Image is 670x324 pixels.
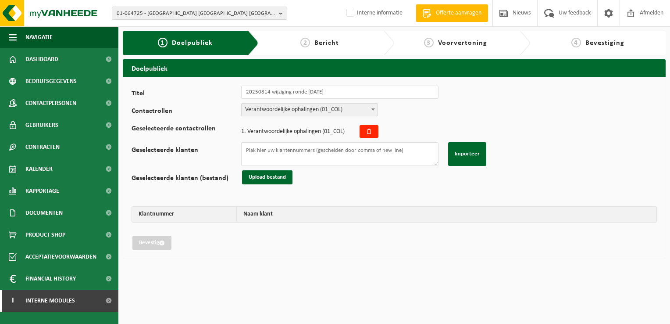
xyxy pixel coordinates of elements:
span: Voorvertoning [438,40,487,47]
label: Geselecteerde klanten (bestand) [132,175,241,184]
span: Offerte aanvragen [434,9,484,18]
span: Acceptatievoorwaarden [25,246,96,268]
span: 2 [300,38,310,47]
button: Importeer [448,142,486,166]
span: Doelpubliek [172,40,213,47]
label: Interne informatie [345,7,403,20]
span: Gebruikers [25,114,58,136]
span: Financial History [25,268,76,290]
span: Verantwoordelijke ophalingen (01_COL) [242,104,378,116]
h2: Doelpubliek [123,59,666,76]
button: 01-064725 - [GEOGRAPHIC_DATA] [GEOGRAPHIC_DATA] [GEOGRAPHIC_DATA] - 1760 STRIJTEM, [STREET_ADDRESS] [112,7,287,20]
span: Contracten [25,136,60,158]
label: Geselecteerde klanten [132,147,241,166]
button: Bevestig [132,236,171,250]
span: Contactpersonen [25,92,76,114]
span: . Verantwoordelijke ophalingen (01_COL) [241,129,345,135]
span: Documenten [25,202,63,224]
span: Bevestiging [585,40,624,47]
th: Naam klant [237,207,656,222]
span: 4 [571,38,581,47]
span: 3 [424,38,434,47]
span: 1 [241,128,244,135]
span: Interne modules [25,290,75,312]
span: I [9,290,17,312]
span: Rapportage [25,180,59,202]
span: Product Shop [25,224,65,246]
span: Verantwoordelijke ophalingen (01_COL) [241,103,378,116]
span: Navigatie [25,26,53,48]
span: Bericht [314,40,339,47]
label: Geselecteerde contactrollen [132,125,241,138]
span: Kalender [25,158,53,180]
span: 01-064725 - [GEOGRAPHIC_DATA] [GEOGRAPHIC_DATA] [GEOGRAPHIC_DATA] - 1760 STRIJTEM, [STREET_ADDRESS] [117,7,275,20]
label: Titel [132,90,241,99]
span: Dashboard [25,48,58,70]
label: Contactrollen [132,108,241,116]
th: Klantnummer [132,207,237,222]
span: 1 [158,38,167,47]
a: Offerte aanvragen [416,4,488,22]
button: Upload bestand [242,170,292,184]
span: Bedrijfsgegevens [25,70,77,92]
